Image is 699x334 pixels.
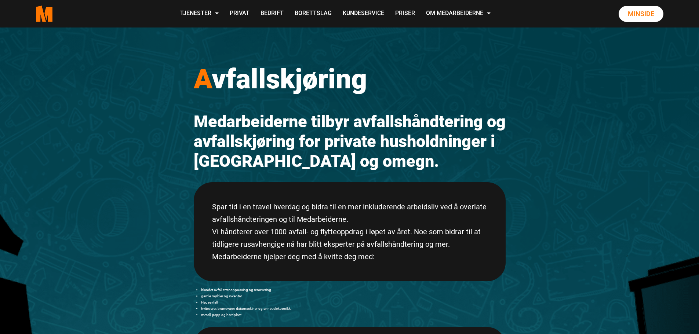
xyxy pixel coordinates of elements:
[224,1,255,27] a: Privat
[421,1,496,27] a: Om Medarbeiderne
[619,6,663,22] a: Minside
[194,112,506,171] h2: Medarbeiderne tilbyr avfallshåndtering og avfallskjøring for private husholdninger i [GEOGRAPHIC_...
[194,182,506,281] div: Spar tid i en travel hverdag og bidra til en mer inkluderende arbeidsliv ved å overlate avfallshå...
[337,1,390,27] a: Kundeservice
[201,299,506,305] li: Hageavfall
[255,1,289,27] a: Bedrift
[201,305,506,312] li: hvitevarer, brunevarer, datamaskiner og annet elektronikk.
[201,287,506,293] li: blandet avfall etter oppussing og renovering.
[201,312,506,318] li: metall, papp og hardplast.
[390,1,421,27] a: Priser
[175,1,224,27] a: Tjenester
[289,1,337,27] a: Borettslag
[194,63,212,95] span: A
[194,62,506,95] h1: vfallskjøring
[201,293,506,299] li: gamle møbler og inventar.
